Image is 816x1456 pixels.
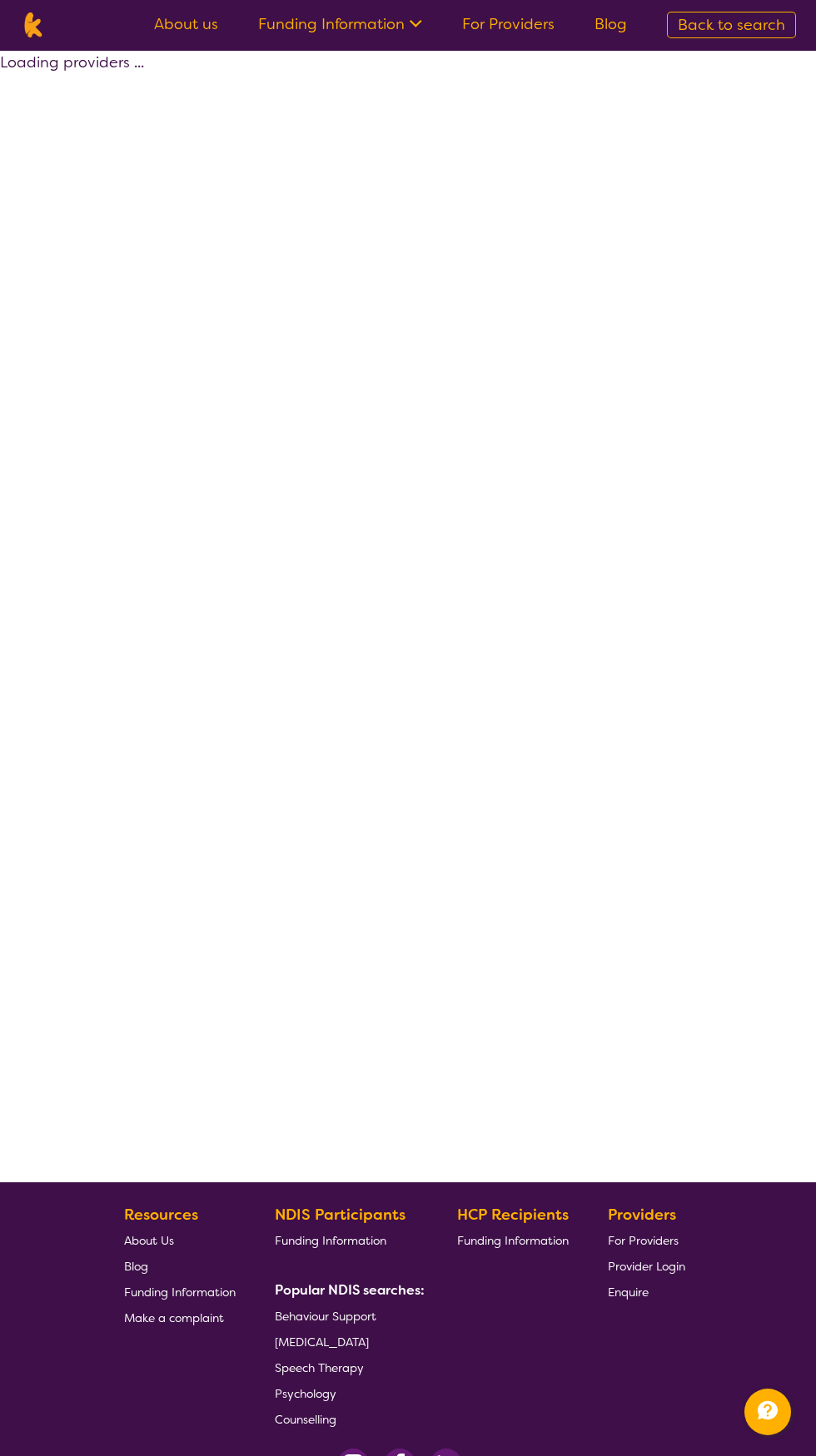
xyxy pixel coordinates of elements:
[275,1281,425,1299] b: Popular NDIS searches:
[275,1303,418,1329] a: Behaviour Support
[124,1253,236,1279] a: Blog
[275,1227,418,1253] a: Funding Information
[275,1380,418,1406] a: Psychology
[275,1360,364,1375] span: Speech Therapy
[457,1227,569,1253] a: Funding Information
[154,14,218,34] a: About us
[462,14,555,34] a: For Providers
[275,1386,336,1401] span: Psychology
[275,1406,418,1432] a: Counselling
[20,12,46,37] img: Karista logo
[608,1259,685,1274] span: Provider Login
[124,1233,174,1248] span: About Us
[124,1205,198,1225] b: Resources
[275,1354,418,1380] a: Speech Therapy
[608,1233,679,1248] span: For Providers
[457,1233,569,1248] span: Funding Information
[678,15,785,35] span: Back to search
[608,1227,685,1253] a: For Providers
[457,1205,569,1225] b: HCP Recipients
[275,1205,406,1225] b: NDIS Participants
[275,1309,376,1324] span: Behaviour Support
[258,14,422,34] a: Funding Information
[124,1279,236,1305] a: Funding Information
[608,1205,676,1225] b: Providers
[275,1233,386,1248] span: Funding Information
[124,1310,224,1325] span: Make a complaint
[124,1259,148,1274] span: Blog
[608,1253,685,1279] a: Provider Login
[275,1335,369,1350] span: [MEDICAL_DATA]
[608,1285,649,1300] span: Enquire
[608,1279,685,1305] a: Enquire
[667,12,796,38] a: Back to search
[275,1412,336,1427] span: Counselling
[124,1285,236,1300] span: Funding Information
[595,14,627,34] a: Blog
[275,1329,418,1354] a: [MEDICAL_DATA]
[744,1389,791,1435] button: Channel Menu
[124,1305,236,1330] a: Make a complaint
[124,1227,236,1253] a: About Us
